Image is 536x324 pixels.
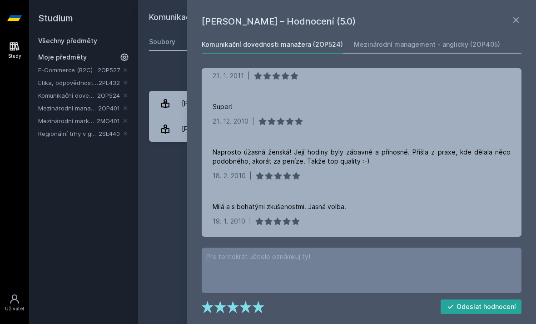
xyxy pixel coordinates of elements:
[2,36,27,64] a: Study
[38,129,99,138] a: Regionální trhy v globální perspektivě
[248,71,250,80] div: |
[99,79,120,86] a: 2PL432
[38,116,97,125] a: Mezinárodní marketing
[38,91,97,100] a: Komunikační dovednosti manažera
[38,104,98,113] a: Mezinárodní management
[149,33,175,51] a: Soubory
[97,117,120,125] a: 2MO401
[2,289,27,317] a: Uživatel
[149,37,175,46] div: Soubory
[97,92,120,99] a: 2OP524
[98,105,120,112] a: 2OP401
[38,78,99,87] a: Etika, odpovědnost a udržitelnost v moderní společnosti
[186,37,204,46] div: Testy
[213,148,511,166] div: Naprosto úžasná ženská! Její hodiny byly zábavné a přínosné. Přišla z praxe, kde dělala něco podo...
[38,65,98,75] a: E-Commerce (B2C)
[99,130,120,137] a: 2SE440
[149,116,525,142] a: [PERSON_NAME] 4 hodnocení 5.0
[182,95,232,113] div: [PERSON_NAME]
[149,91,525,116] a: [PERSON_NAME] 7 hodnocení 5.0
[98,66,120,74] a: 2OP527
[213,102,233,111] div: Super!
[186,33,204,51] a: Testy
[252,117,254,126] div: |
[5,305,24,312] div: Uživatel
[182,120,232,138] div: [PERSON_NAME]
[213,71,244,80] div: 21. 1. 2011
[38,37,97,45] a: Všechny předměty
[8,53,21,60] div: Study
[213,117,248,126] div: 21. 12. 2010
[149,11,421,25] h2: Komunikační dovednosti manažera (2OP524)
[38,53,87,62] span: Moje předměty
